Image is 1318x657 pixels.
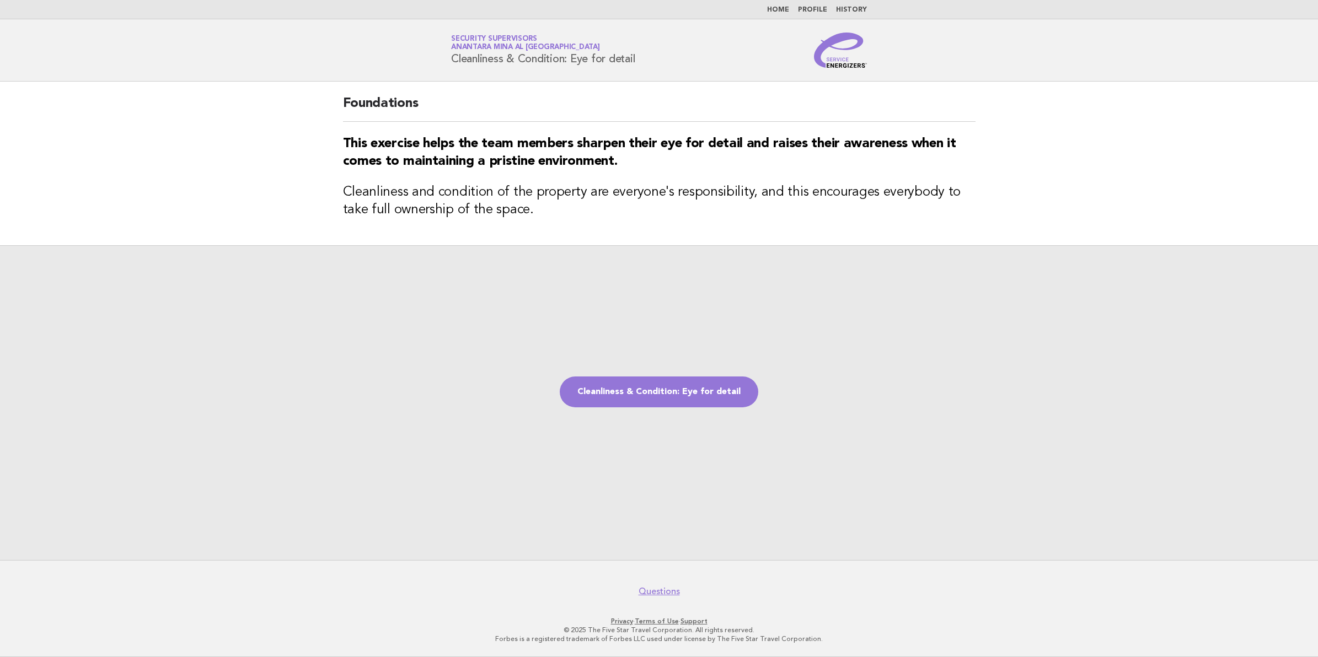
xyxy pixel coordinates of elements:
[451,44,600,51] span: Anantara Mina al [GEOGRAPHIC_DATA]
[343,137,956,168] strong: This exercise helps the team members sharpen their eye for detail and raises their awareness when...
[322,617,996,626] p: · ·
[343,95,976,122] h2: Foundations
[639,586,680,597] a: Questions
[611,617,633,625] a: Privacy
[451,35,600,51] a: Security SupervisorsAnantara Mina al [GEOGRAPHIC_DATA]
[836,7,867,13] a: History
[635,617,679,625] a: Terms of Use
[814,33,867,68] img: Service Energizers
[343,184,976,219] h3: Cleanliness and condition of the property are everyone's responsibility, and this encourages ever...
[767,7,789,13] a: Home
[322,634,996,643] p: Forbes is a registered trademark of Forbes LLC used under license by The Five Star Travel Corpora...
[798,7,827,13] a: Profile
[451,36,635,64] h1: Cleanliness & Condition: Eye for detail
[322,626,996,634] p: © 2025 The Five Star Travel Corporation. All rights reserved.
[560,376,758,407] a: Cleanliness & Condition: Eye for detail
[681,617,708,625] a: Support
